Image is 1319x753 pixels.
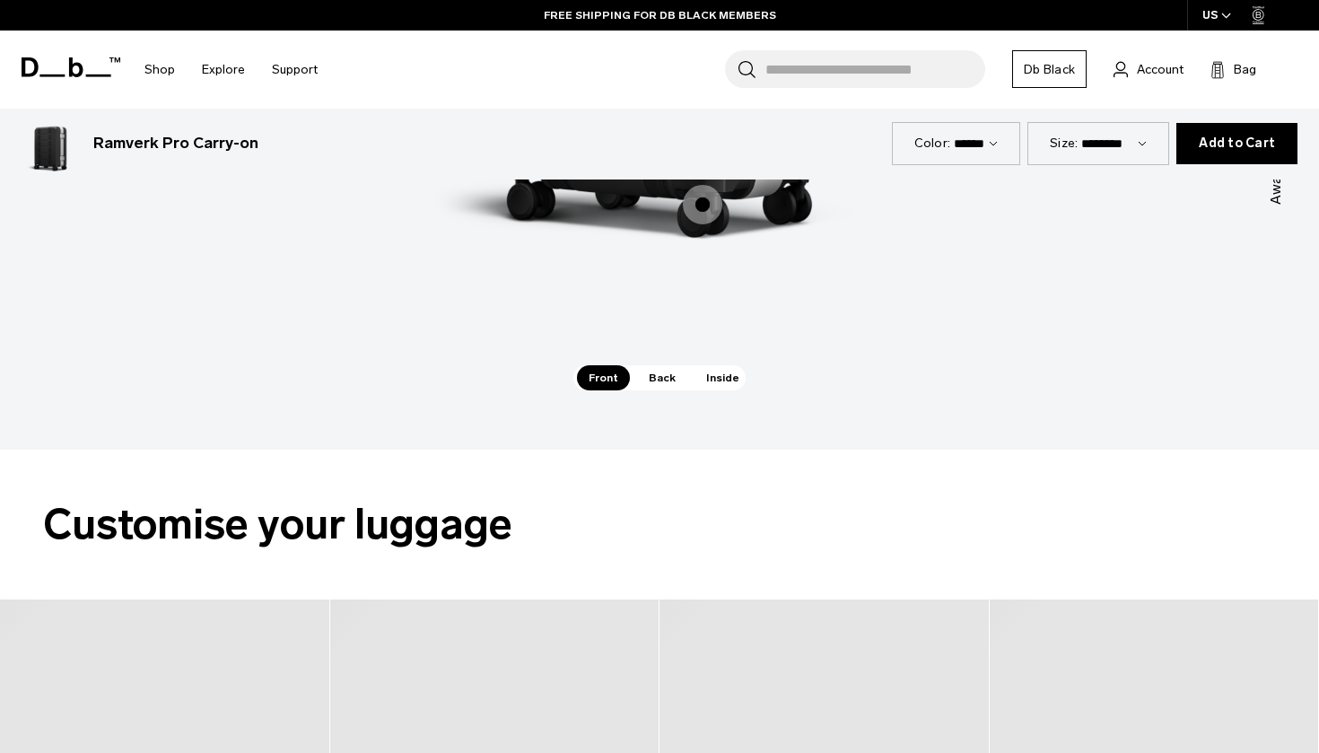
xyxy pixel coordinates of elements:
a: Shop [144,38,175,101]
nav: Main Navigation [131,31,331,109]
label: Color: [914,134,951,153]
label: Size: [1050,134,1078,153]
a: Account [1114,58,1184,80]
span: Back [637,365,687,390]
span: Bag [1234,60,1256,79]
span: Account [1137,60,1184,79]
button: Bag [1210,58,1256,80]
span: Front [577,365,630,390]
span: Inside [694,365,751,390]
a: Db Black [1012,50,1087,88]
a: Support [272,38,318,101]
span: Add to Cart [1199,136,1275,151]
h2: Customise your luggage [43,493,1276,556]
a: FREE SHIPPING FOR DB BLACK MEMBERS [544,7,776,23]
a: Explore [202,38,245,101]
h3: Ramverk Pro Carry-on [93,132,258,155]
button: Add to Cart [1176,123,1297,164]
img: Ramverk Pro Carry-on Silver [22,115,79,172]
